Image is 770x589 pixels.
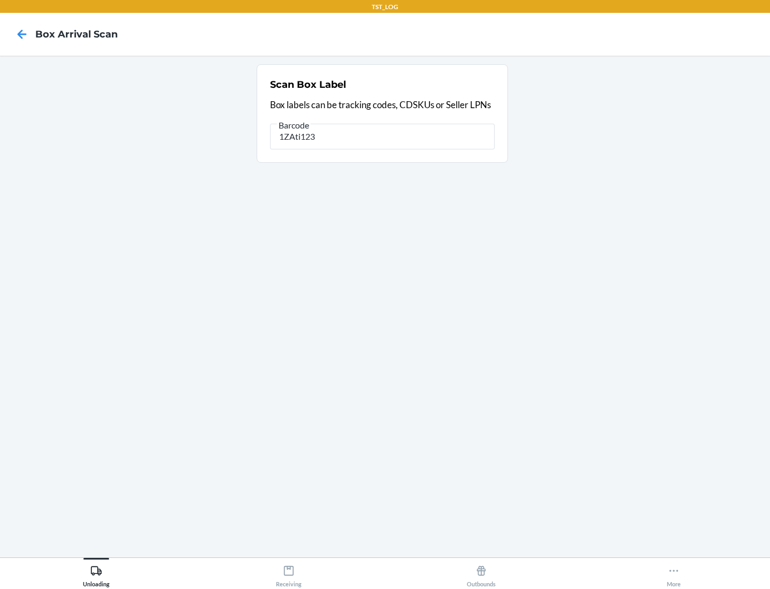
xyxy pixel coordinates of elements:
[667,561,681,587] div: More
[35,27,118,41] h4: Box Arrival Scan
[192,558,385,587] button: Receiving
[270,124,495,149] input: Barcode
[270,78,346,92] h2: Scan Box Label
[372,2,398,12] p: TST_LOG
[385,558,577,587] button: Outbounds
[277,120,311,131] span: Barcode
[276,561,302,587] div: Receiving
[270,98,495,112] p: Box labels can be tracking codes, CDSKUs or Seller LPNs
[83,561,110,587] div: Unloading
[467,561,496,587] div: Outbounds
[577,558,770,587] button: More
